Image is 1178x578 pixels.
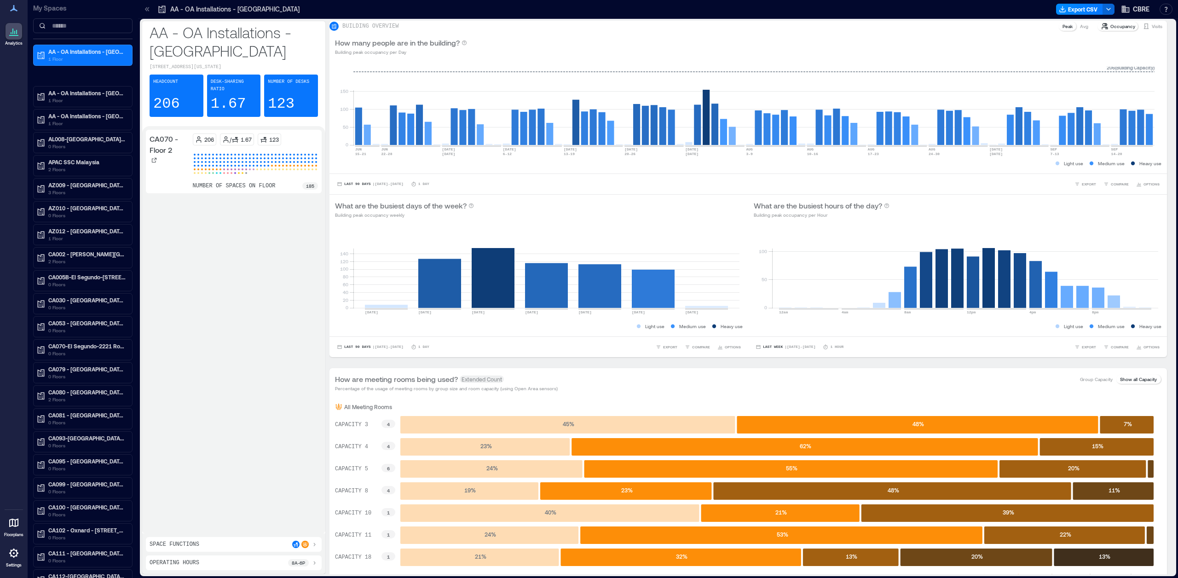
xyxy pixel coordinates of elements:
text: CAPACITY 11 [335,532,371,538]
p: 0 Floors [48,442,126,449]
p: CA079 - [GEOGRAPHIC_DATA] - 400 [GEOGRAPHIC_DATA].. [48,365,126,373]
p: AA - OA Installations - [GEOGRAPHIC_DATA] [48,112,126,120]
text: [DATE] [442,147,456,151]
span: COMPARE [692,344,710,350]
p: CA081 - [GEOGRAPHIC_DATA] - 500 [GEOGRAPHIC_DATA].. [48,411,126,419]
tspan: 0 [346,305,348,310]
text: 21 % [775,509,787,515]
p: Heavy use [721,323,743,330]
button: COMPARE [683,342,712,352]
text: [DATE] [564,147,577,151]
p: Light use [645,323,664,330]
tspan: 50 [762,277,767,282]
text: 22 % [1060,531,1071,538]
text: [DATE] [365,310,378,314]
text: 13 % [846,553,857,560]
button: CBRE [1118,2,1152,17]
p: 0 Floors [48,419,126,426]
p: Medium use [1098,160,1125,167]
p: CA095 - [GEOGRAPHIC_DATA] - 400 [GEOGRAPHIC_DATA].. [48,457,126,465]
p: CA053 - [GEOGRAPHIC_DATA][PERSON_NAME] - 225 [GEOGRAPHIC_DATA][PERSON_NAME].. [48,319,126,327]
p: CA111 - [GEOGRAPHIC_DATA] - [STREET_ADDRESS] [48,549,126,557]
text: AUG [929,147,935,151]
text: [DATE] [442,152,456,156]
p: APAC SSC Malaysia [48,158,126,166]
p: 3 Floors [48,189,126,196]
p: Space Functions [150,541,199,548]
text: 20-26 [624,152,635,156]
text: 39 % [1003,509,1014,515]
tspan: 0 [764,305,767,310]
text: CAPACITY 5 [335,466,368,472]
text: 24-30 [929,152,940,156]
span: COMPARE [1111,344,1129,350]
p: 1 Floor [48,120,126,127]
text: 23 % [480,443,492,449]
text: 32 % [676,553,687,560]
p: 0 Floors [48,373,126,380]
p: Heavy use [1139,323,1161,330]
text: 6-12 [503,152,512,156]
p: 2 Floors [48,166,126,173]
p: Percentage of the usage of meeting rooms by group size and room capacity (using Open Area sensors) [335,385,558,392]
p: CA080 - [GEOGRAPHIC_DATA] - 4141 [GEOGRAPHIC_DATA].. [48,388,126,396]
text: 48 % [888,487,899,493]
text: CAPACITY 18 [335,554,371,561]
text: 24 % [486,465,498,471]
p: 1 Floor [48,55,126,63]
p: 2 Floors [48,396,126,403]
text: 22-28 [381,152,392,156]
button: COMPARE [1102,179,1131,189]
p: 0 Floors [48,281,126,288]
tspan: 140 [340,251,348,256]
text: 19 % [464,487,476,493]
p: 0 Floors [48,534,126,541]
p: Group Capacity [1080,376,1113,383]
p: Heavy use [1139,160,1161,167]
p: CA102 - Oxnard - [STREET_ADDRESS].. [48,526,126,534]
text: 48 % [912,421,924,427]
button: EXPORT [1073,179,1098,189]
text: [DATE] [989,152,1003,156]
span: OPTIONS [725,344,741,350]
span: Extended Count [460,376,504,383]
text: 13-19 [564,152,575,156]
p: AA - OA Installations - [GEOGRAPHIC_DATA] [48,48,126,55]
p: 206 [204,136,214,143]
text: [DATE] [525,310,538,314]
p: Number of Desks [268,78,309,86]
text: 15 % [1092,443,1103,449]
button: Export CSV [1056,4,1103,15]
p: 1 Hour [830,344,843,350]
p: 206 [153,95,180,113]
text: CAPACITY 8 [335,488,368,494]
a: Analytics [2,20,25,49]
text: 12pm [967,310,976,314]
p: 1 Floor [48,97,126,104]
text: 15-21 [355,152,366,156]
text: 23 % [621,487,633,493]
text: [DATE] [624,147,638,151]
p: CA070-El Segundo-2221 Rosecrans.. [48,342,126,350]
p: CA002 - [PERSON_NAME][GEOGRAPHIC_DATA] - 1840 [GEOGRAPHIC_DATA] [48,250,126,258]
p: 0 Floors [48,212,126,219]
span: COMPARE [1111,181,1129,187]
p: 1 Day [418,344,429,350]
p: Operating Hours [150,559,199,566]
p: CA005B-El Segundo-[STREET_ADDRESS] [48,273,126,281]
tspan: 0 [346,142,348,147]
p: My Spaces [33,4,133,13]
p: 123 [269,136,279,143]
p: Floorplans [4,532,23,538]
text: 7-13 [1050,152,1059,156]
text: [DATE] [685,310,699,314]
span: EXPORT [1082,181,1096,187]
tspan: 50 [343,124,348,130]
p: 123 [268,95,294,113]
button: OPTIONS [1134,342,1161,352]
tspan: 100 [340,266,348,272]
text: JUN [355,147,362,151]
button: OPTIONS [1134,179,1161,189]
text: 10-16 [807,152,818,156]
p: Medium use [1098,323,1125,330]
